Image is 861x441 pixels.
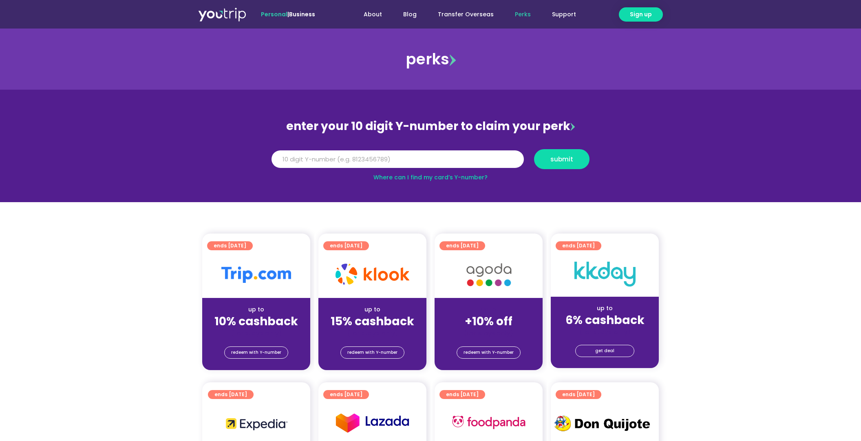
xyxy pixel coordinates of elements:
div: up to [209,305,304,314]
span: redeem with Y-number [231,347,281,358]
a: ends [DATE] [556,390,601,399]
a: redeem with Y-number [340,346,404,359]
a: ends [DATE] [323,241,369,250]
span: Sign up [630,10,652,19]
a: Where can I find my card’s Y-number? [373,173,488,181]
span: ends [DATE] [446,390,479,399]
a: ends [DATE] [439,241,485,250]
span: get deal [595,345,614,357]
button: submit [534,149,589,169]
a: Transfer Overseas [427,7,504,22]
div: enter your 10 digit Y-number to claim your perk [267,116,594,137]
div: (for stays only) [441,329,536,337]
div: up to [325,305,420,314]
span: ends [DATE] [446,241,479,250]
form: Y Number [272,149,589,175]
span: ends [DATE] [214,390,247,399]
a: ends [DATE] [323,390,369,399]
a: About [353,7,393,22]
span: Personal [261,10,287,18]
a: Sign up [619,7,663,22]
a: ends [DATE] [208,390,254,399]
nav: Menu [337,7,587,22]
div: (for stays only) [557,328,652,336]
a: Support [541,7,587,22]
a: ends [DATE] [556,241,601,250]
a: get deal [575,345,634,357]
a: Blog [393,7,427,22]
span: submit [550,156,573,162]
strong: 10% cashback [214,313,298,329]
span: redeem with Y-number [347,347,397,358]
span: ends [DATE] [330,241,362,250]
span: ends [DATE] [330,390,362,399]
strong: 6% cashback [565,312,645,328]
span: ends [DATE] [562,241,595,250]
div: (for stays only) [209,329,304,337]
a: redeem with Y-number [224,346,288,359]
a: Perks [504,7,541,22]
span: | [261,10,315,18]
strong: +10% off [465,313,512,329]
span: ends [DATE] [214,241,246,250]
a: redeem with Y-number [457,346,521,359]
input: 10 digit Y-number (e.g. 8123456789) [272,150,524,168]
strong: 15% cashback [331,313,414,329]
a: ends [DATE] [439,390,485,399]
a: ends [DATE] [207,241,253,250]
span: redeem with Y-number [464,347,514,358]
span: ends [DATE] [562,390,595,399]
a: Business [289,10,315,18]
div: up to [557,304,652,313]
span: up to [481,305,496,313]
div: (for stays only) [325,329,420,337]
